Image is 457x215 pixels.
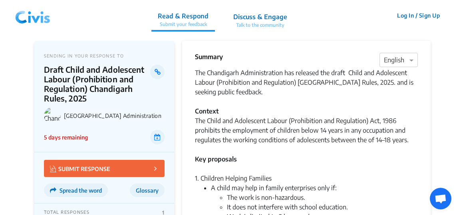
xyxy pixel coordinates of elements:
p: Discuss & Engage [233,12,287,22]
img: Chandigarh Administration logo [44,107,61,124]
span: Glossary [136,187,159,194]
img: Vector.jpg [50,165,56,172]
p: 5 days remaining [44,133,88,141]
span: Spread the word [60,187,102,194]
p: Submit your feedback [158,21,209,28]
p: Read & Respond [158,11,209,21]
button: Glossary [130,183,165,197]
button: SUBMIT RESPONSE [44,160,165,177]
li: The work is non-hazardous. [227,193,418,202]
li: It does not interfere with school education. [227,202,418,212]
button: Spread the word [44,183,108,197]
p: Talk to the community [233,22,287,29]
p: SUBMIT RESPONSE [50,164,110,173]
strong: Key proposals [195,155,237,163]
p: Summary [195,52,223,62]
p: [GEOGRAPHIC_DATA] Administration [64,112,165,119]
strong: Context [195,107,219,115]
img: navlogo.png [12,4,54,28]
div: 1. Children Helping Families [195,173,418,183]
div: Open chat [430,188,451,209]
div: The Chandigarh Administration has released the draft Child and Adolescent Labour (Prohibition and... [195,68,418,173]
p: Draft Child and Adolescent Labour (Prohibition and Regulation) Chandigarh Rules, 2025 [44,65,151,103]
button: Log In / Sign Up [392,9,445,22]
p: SENDING IN YOUR RESPONSE TO [44,53,165,58]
